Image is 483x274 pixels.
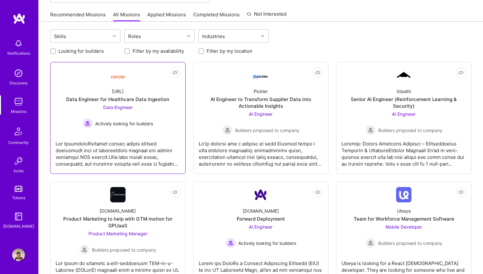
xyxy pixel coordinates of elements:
[66,96,169,103] div: Data Engineer for Healthcare Data Ingestion
[15,186,22,192] img: tokens
[354,215,454,222] div: Team for Workforce Management Software
[396,88,411,95] div: Stealth
[12,194,25,201] div: Tokens
[88,231,147,236] span: Product Marketing Manager
[126,32,142,41] div: Roles
[13,13,26,24] img: logo
[249,224,272,230] span: AI Engineer
[397,207,411,214] div: Ubeya
[82,118,93,129] img: Actively looking for builders
[92,247,156,253] span: Builders proposed to company
[392,111,416,117] span: AI Engineer
[56,215,180,229] div: Product Marketing to help with GTM motion for GPUaaS
[147,11,186,22] a: Applied Missions
[222,125,233,135] img: Builders proposed to company
[365,238,376,248] img: Builders proposed to company
[458,190,464,195] i: icon EyeClosed
[12,248,25,261] img: User Avatar
[8,139,29,146] div: Community
[315,70,320,75] i: icon EyeClosed
[237,215,285,222] div: Forward Deployment
[253,69,268,81] img: Company Logo
[238,240,296,247] span: Actively looking for builders
[253,187,268,202] img: Company Logo
[341,67,466,168] a: Company LogoStealthSenior AI Engineer (Reinforcement Learning & Security)AI Engineer Builders pro...
[58,48,104,54] label: Looking for builders
[95,120,153,127] span: Actively looking for builders
[378,127,442,134] span: Builders proposed to company
[12,37,25,50] img: bell
[254,88,268,95] div: Pickler
[396,187,411,202] img: Company Logo
[172,190,178,195] i: icon EyeClosed
[56,67,180,168] a: Company Logo[URL]Data Engineer for Healthcare Data IngestionData Engineer Actively looking for bu...
[315,190,320,195] i: icon EyeClosed
[261,35,264,38] i: icon Chevron
[249,111,272,117] span: AI Engineer
[386,224,422,230] span: Mobile Developer
[110,70,126,81] img: Company Logo
[378,240,442,247] span: Builders proposed to company
[341,96,466,109] div: Senior AI Engineer (Reinforcement Learning & Security)
[12,210,25,223] img: guide book
[247,10,287,22] a: Not Interested
[50,11,106,22] a: Recommended Missions
[199,96,323,109] div: AI Engineer to Transform Supplier Data into Actionable Insights
[341,135,466,167] div: Loremip: Dolors Ametcons Adipisci – Elitseddoeius Temporin & UtlaboreEtdolor Magnaali En’ad m ven...
[12,67,25,80] img: discovery
[10,80,28,86] div: Discovery
[187,35,190,38] i: icon Chevron
[112,88,124,95] div: [URL]
[11,124,26,139] img: Community
[12,95,25,108] img: teamwork
[3,223,34,230] div: [DOMAIN_NAME]
[133,48,184,54] label: Filter by my availability
[199,67,323,168] a: Company LogoPicklerAI Engineer to Transform Supplier Data into Actionable InsightsAI Engineer Bui...
[103,105,133,110] span: Data Engineer
[207,48,252,54] label: Filter by my location
[79,245,89,255] img: Builders proposed to company
[365,125,376,135] img: Builders proposed to company
[7,50,30,57] div: Notifications
[11,248,27,261] a: User Avatar
[172,70,178,75] i: icon EyeClosed
[193,11,240,22] a: Completed Missions
[110,187,126,202] img: Company Logo
[113,11,140,22] a: All Missions
[199,135,323,167] div: Lo’ip dolorsi ame c adipisc el sedd Eiusmod tempo i utla etdolore magnaaliq: enimadminimv quisn, ...
[458,70,464,75] i: icon EyeClosed
[14,168,24,174] div: Invite
[11,108,27,115] div: Missions
[235,127,299,134] span: Builders proposed to company
[396,71,411,79] img: Company Logo
[243,207,279,214] div: [DOMAIN_NAME]
[201,32,226,41] div: Industries
[12,155,25,168] img: Invite
[226,238,236,248] img: Actively looking for builders
[100,207,136,214] div: [DOMAIN_NAME]
[52,32,68,41] div: Skills
[113,35,116,38] i: icon Chevron
[56,135,180,167] div: Lor IpsumdoloRsitamet consec adipis elitsed doeiusmodt inci ut laboreetdolo magnaal eni admini ve...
